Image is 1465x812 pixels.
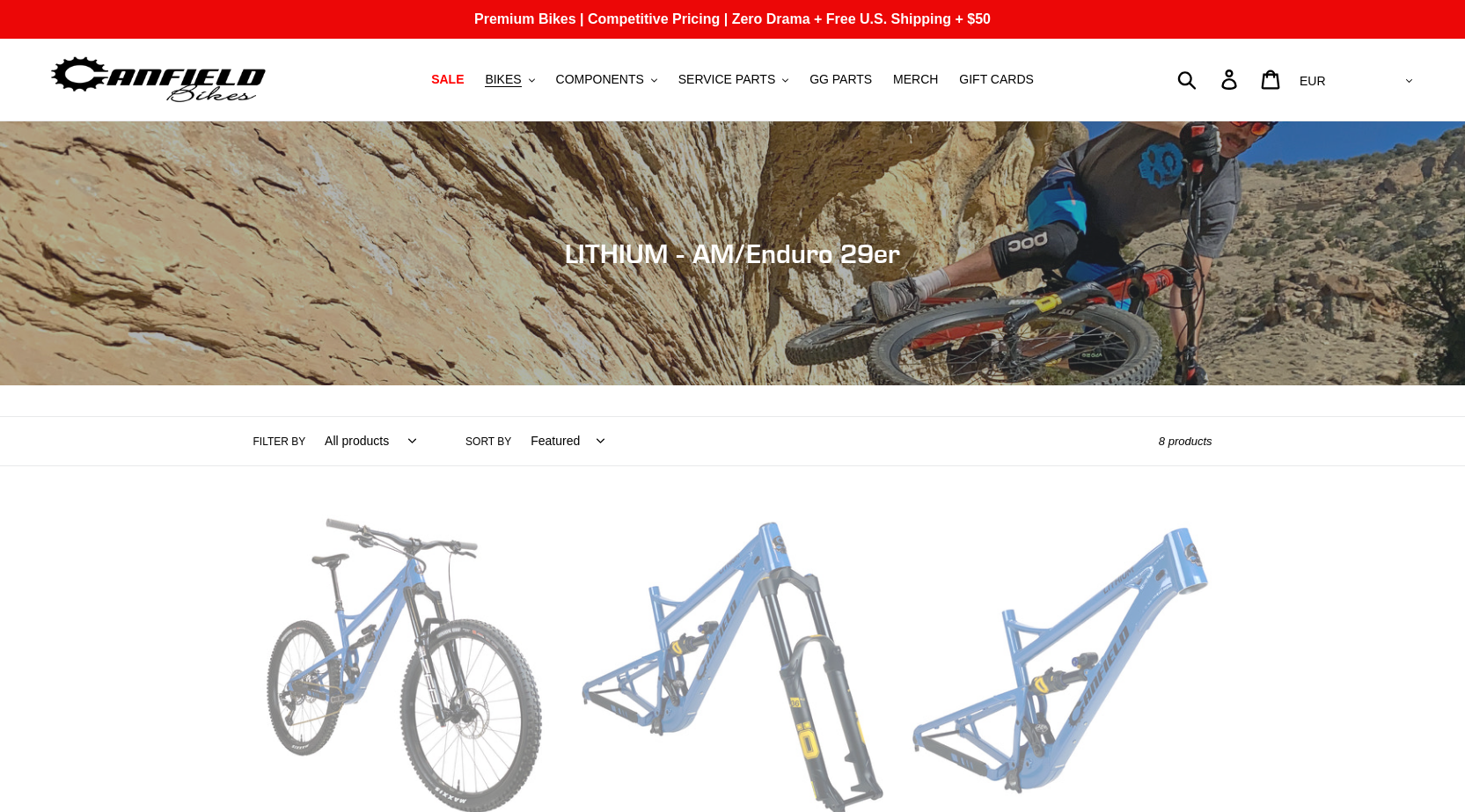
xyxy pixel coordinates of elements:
[422,68,472,91] a: SALE
[465,434,511,450] label: Sort by
[565,238,900,269] span: LITHIUM - AM/Enduro 29er
[547,68,666,91] button: COMPONENTS
[893,72,938,87] span: MERCH
[950,68,1043,91] a: GIFT CARDS
[476,68,543,91] button: BIKES
[485,72,521,87] span: BIKES
[809,72,872,87] span: GG PARTS
[1187,60,1232,99] input: Search
[959,72,1034,87] span: GIFT CARDS
[801,68,881,91] a: GG PARTS
[48,52,268,107] img: Canfield Bikes
[431,72,464,87] span: SALE
[253,434,306,450] label: Filter by
[678,72,775,87] span: SERVICE PARTS
[884,68,947,91] a: MERCH
[556,72,644,87] span: COMPONENTS
[1159,435,1212,448] span: 8 products
[670,68,797,91] button: SERVICE PARTS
